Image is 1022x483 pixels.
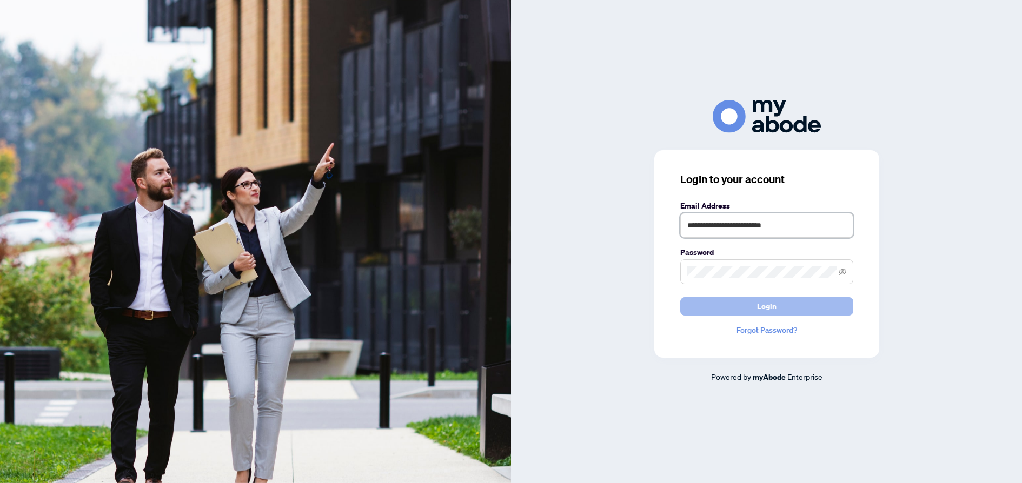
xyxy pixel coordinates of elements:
[680,324,853,336] a: Forgot Password?
[680,297,853,316] button: Login
[713,100,821,133] img: ma-logo
[787,372,822,381] span: Enterprise
[680,246,853,258] label: Password
[680,200,853,212] label: Email Address
[757,298,777,315] span: Login
[839,268,846,276] span: eye-invisible
[711,372,751,381] span: Powered by
[753,371,786,383] a: myAbode
[680,172,853,187] h3: Login to your account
